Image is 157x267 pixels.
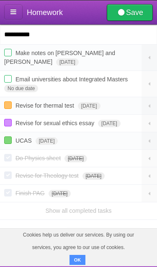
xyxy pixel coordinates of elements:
[4,119,12,126] label: Done
[64,155,87,162] span: [DATE]
[36,137,58,145] span: [DATE]
[4,171,12,179] label: Done
[4,50,115,65] span: Make notes on [PERSON_NAME] and [PERSON_NAME]
[4,75,12,83] label: Done
[15,76,130,83] span: Email universities about Integrated Masters
[82,172,105,180] span: [DATE]
[98,120,121,127] span: [DATE]
[4,154,12,161] label: Done
[15,137,34,144] span: UCAS
[107,4,153,21] a: Save
[46,207,112,214] a: Show all completed tasks
[78,102,100,110] span: [DATE]
[4,189,12,196] label: Done
[15,120,96,126] span: Revise for sexual ethics essay
[15,155,63,161] span: Do Physics sheet
[49,190,71,197] span: [DATE]
[27,8,63,17] span: Homework
[4,136,12,144] label: Done
[4,49,12,56] label: Done
[8,229,149,254] span: Cookies help us deliver our services. By using our services, you agree to our use of cookies.
[15,190,47,196] span: Finish PAG
[4,101,12,109] label: Done
[15,102,76,109] span: Revise for thermal test
[56,58,79,66] span: [DATE]
[15,172,81,179] span: Revise for Theology test
[4,85,38,92] span: No due date
[69,255,86,265] button: OK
